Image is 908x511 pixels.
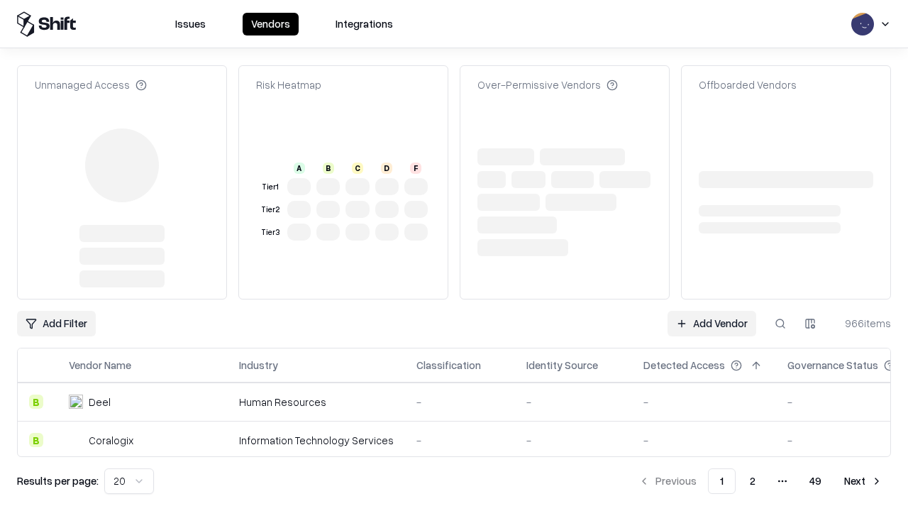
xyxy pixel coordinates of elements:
div: Unmanaged Access [35,77,147,92]
img: Coralogix [69,433,83,447]
div: - [416,433,504,448]
div: B [29,433,43,447]
div: B [29,395,43,409]
div: - [526,395,621,410]
div: Identity Source [526,358,598,373]
img: Deel [69,395,83,409]
div: Deel [89,395,111,410]
div: A [294,163,305,174]
div: Risk Heatmap [256,77,321,92]
div: Coralogix [89,433,133,448]
button: Add Filter [17,311,96,336]
div: Tier 1 [259,181,282,193]
div: Tier 2 [259,204,282,216]
div: C [352,163,363,174]
button: Issues [167,13,214,35]
p: Results per page: [17,473,99,488]
button: 1 [708,468,736,494]
div: - [416,395,504,410]
button: 49 [798,468,833,494]
div: Detected Access [643,358,725,373]
div: Industry [239,358,278,373]
div: Governance Status [787,358,878,373]
div: Information Technology Services [239,433,394,448]
div: Offboarded Vendors [699,77,797,92]
div: Tier 3 [259,226,282,238]
div: Classification [416,358,481,373]
div: - [526,433,621,448]
button: Next [836,468,891,494]
div: - [643,395,765,410]
div: Over-Permissive Vendors [477,77,618,92]
button: 2 [738,468,767,494]
div: - [643,433,765,448]
nav: pagination [630,468,891,494]
div: Human Resources [239,395,394,410]
div: 966 items [834,316,891,331]
button: Vendors [243,13,299,35]
button: Integrations [327,13,402,35]
div: B [323,163,334,174]
div: D [381,163,392,174]
a: Add Vendor [668,311,756,336]
div: Vendor Name [69,358,131,373]
div: F [410,163,421,174]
